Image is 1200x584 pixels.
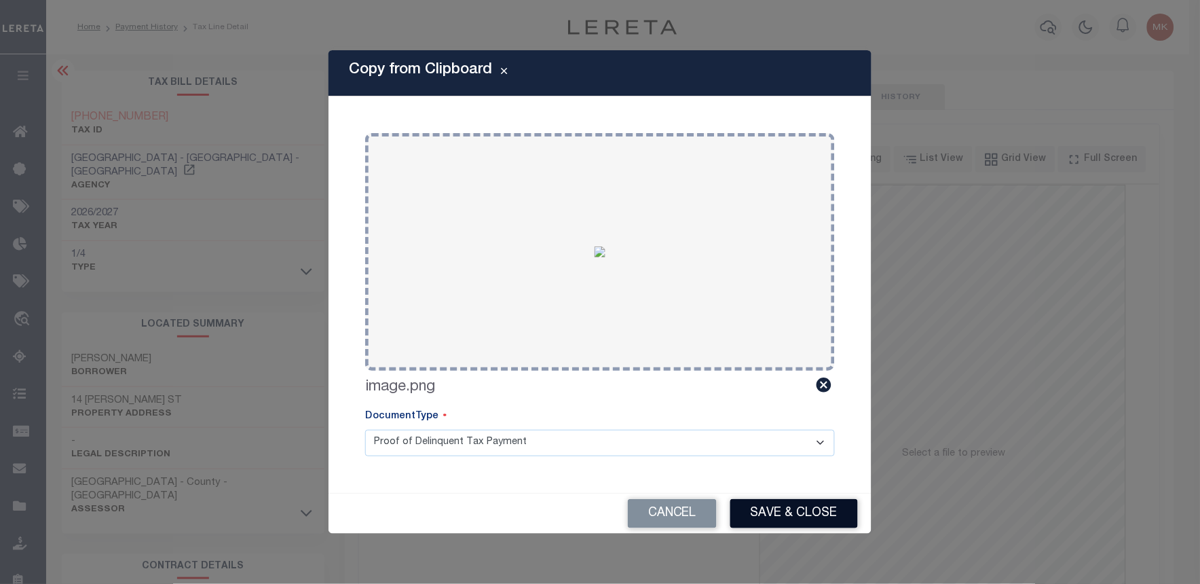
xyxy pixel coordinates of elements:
h5: Copy from Clipboard [349,61,492,79]
img: 8caacbca-e889-4b96-8f7b-430bec9229db [595,247,605,257]
button: Save & Close [730,499,858,528]
button: Cancel [628,499,717,528]
label: image.png [365,376,435,399]
button: Close [492,65,516,81]
label: DocumentType [365,409,447,424]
